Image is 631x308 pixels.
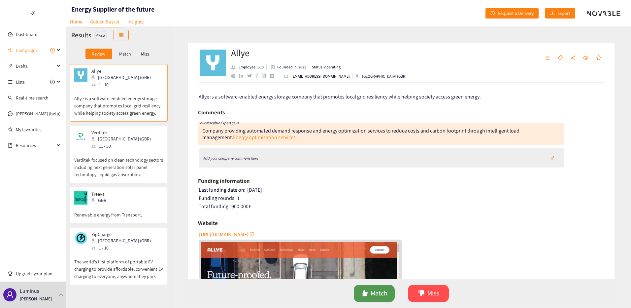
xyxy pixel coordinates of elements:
[71,30,91,40] h2: Results
[8,271,13,276] span: trophy
[199,186,246,193] span: Last funding date on:
[361,290,368,297] span: like
[231,64,267,70] li: Employees
[16,31,38,37] a: Dashboard
[550,11,555,16] span: download
[31,11,35,16] span: double-left
[91,135,155,142] div: [GEOGRAPHIC_DATA] (GBR)
[596,55,601,61] span: star
[198,107,225,117] h6: Comments
[20,295,52,302] p: [PERSON_NAME]
[16,44,38,57] span: Campaigns
[545,55,550,61] span: unordered-list
[309,64,341,70] li: Status
[198,218,218,228] h6: Website
[541,53,553,63] button: unordered-list
[8,64,13,68] span: edit
[199,229,255,240] button: [URL][DOMAIN_NAME]
[239,74,247,78] a: linkedin
[74,205,163,218] p: Renewable energy from Transport.
[427,288,439,298] span: Miss
[199,93,481,100] span: Allye is a software-enabled energy storage company that promotes local grid resiliency while help...
[74,150,163,178] p: Verditek focused on clean technology sectors including next generation solar panel technology, li...
[16,139,55,152] span: Resources
[199,187,605,193] div: [DATE]
[74,232,87,245] img: Snapshot of the company's website
[557,55,563,61] span: tag
[71,5,154,14] h1: Energy Supplier of the future
[198,120,239,125] i: Your Novable Expert says
[91,232,151,237] p: ZipCharge
[16,95,49,101] a: Real-time search
[545,153,560,163] button: edit
[598,276,631,308] iframe: Chat Widget
[267,64,309,70] li: Founded in year
[94,31,107,39] div: 4 / 26
[50,80,55,84] span: plus-circle
[199,203,230,210] span: Total funding:
[200,50,226,76] img: Company Logo
[16,75,25,89] span: Lists
[202,127,519,141] div: Company providing automated demand response and energy optimization services to reduce costs and ...
[74,251,163,280] p: The world's first platform of portable EV charging to provide affordable, convenient EV charging ...
[231,74,239,78] a: website
[355,73,407,79] div: [GEOGRAPHIC_DATA] (GBR)
[247,74,255,77] a: twitter
[199,203,605,210] div: 900.000 £
[570,55,576,61] span: share-alt
[16,123,61,136] a: My favourites
[583,55,588,61] span: eye
[119,33,123,38] span: table
[91,142,155,150] div: 11 - 50
[91,81,155,88] div: 1 - 10
[490,11,495,16] span: redo
[277,64,306,70] p: Founded in: 2023
[408,285,449,302] button: dislikeMiss
[291,73,350,79] p: [EMAIL_ADDRESS][DOMAIN_NAME]
[119,51,131,57] p: Match
[6,291,14,299] span: user
[91,197,122,204] div: GBR
[91,237,155,244] div: [GEOGRAPHIC_DATA] (GBR)
[91,74,155,81] div: [GEOGRAPHIC_DATA] (GBR)
[86,17,123,27] a: Golden Basket
[199,195,236,202] span: Funding rounds:
[233,134,296,141] a: Energy optimization services
[198,176,250,186] h6: Funding information
[312,64,341,70] p: Status: operating
[199,230,249,239] span: [URL][DOMAIN_NAME]
[554,53,566,63] button: tag
[557,10,570,17] span: Export
[8,80,13,84] span: unordered-list
[141,51,149,57] p: Miss
[485,8,539,19] button: redoRequest a Delivery
[270,74,278,78] a: crunchbase
[239,64,264,70] p: Employee: 1-10
[66,17,86,27] a: Home
[545,8,575,19] button: downloadExport
[91,130,151,135] p: Verditek
[598,276,631,308] div: Chatwidget
[20,287,39,295] p: Luminus
[91,191,118,197] p: Treeva
[91,68,151,74] p: Allye
[16,59,55,73] span: Drafts
[231,46,407,59] h2: Allye
[74,88,163,117] p: Allye is a software-enabled energy storage company that promotes local grid resiliency while help...
[567,53,579,63] button: share-alt
[262,73,270,78] a: google maps
[16,111,60,117] a: [PERSON_NAME] (beta)
[74,68,87,82] img: Snapshot of the company's website
[418,290,425,297] span: dislike
[256,74,262,78] a: facebook
[92,51,105,57] p: Review
[91,244,155,251] div: 1 - 10
[354,285,395,302] button: likeMatch
[199,195,605,202] div: 1
[123,17,148,27] a: Insights
[16,267,61,280] span: Upgrade your plan
[74,130,87,143] img: Snapshot of the company's website
[550,156,555,161] span: edit
[498,10,534,17] span: Request a Delivery
[114,30,129,40] button: table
